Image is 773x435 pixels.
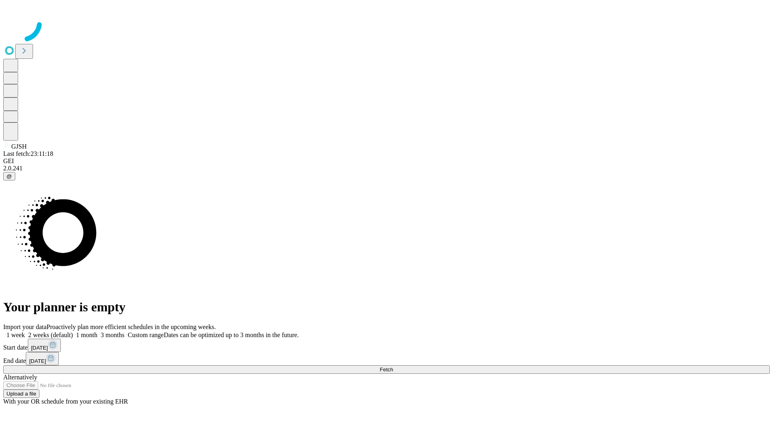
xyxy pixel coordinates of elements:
[3,323,47,330] span: Import your data
[28,339,61,352] button: [DATE]
[6,173,12,179] span: @
[76,331,97,338] span: 1 month
[31,345,48,351] span: [DATE]
[3,374,37,381] span: Alternatively
[26,352,59,365] button: [DATE]
[3,339,770,352] div: Start date
[28,331,73,338] span: 2 weeks (default)
[3,365,770,374] button: Fetch
[128,331,163,338] span: Custom range
[3,300,770,315] h1: Your planner is empty
[164,331,299,338] span: Dates can be optimized up to 3 months in the future.
[3,157,770,165] div: GEI
[11,143,27,150] span: GJSH
[47,323,216,330] span: Proactively plan more efficient schedules in the upcoming weeks.
[3,398,128,405] span: With your OR schedule from your existing EHR
[3,172,15,180] button: @
[3,389,39,398] button: Upload a file
[3,352,770,365] div: End date
[6,331,25,338] span: 1 week
[3,150,53,157] span: Last fetch: 23:11:18
[101,331,124,338] span: 3 months
[380,367,393,373] span: Fetch
[3,165,770,172] div: 2.0.241
[29,358,46,364] span: [DATE]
